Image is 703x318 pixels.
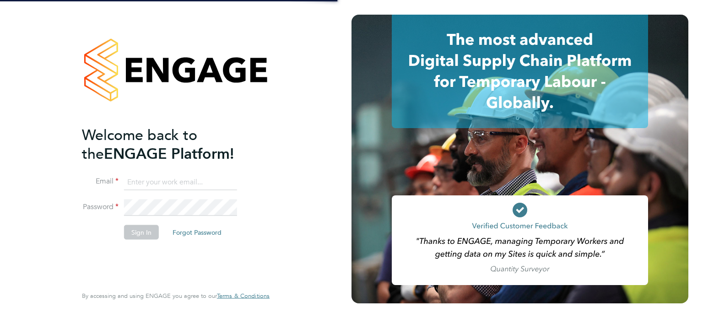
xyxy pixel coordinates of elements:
[82,177,119,186] label: Email
[82,202,119,212] label: Password
[124,174,237,190] input: Enter your work email...
[217,292,270,300] a: Terms & Conditions
[82,126,197,162] span: Welcome back to the
[165,225,229,240] button: Forgot Password
[82,292,270,300] span: By accessing and using ENGAGE you agree to our
[124,225,159,240] button: Sign In
[82,125,260,163] h2: ENGAGE Platform!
